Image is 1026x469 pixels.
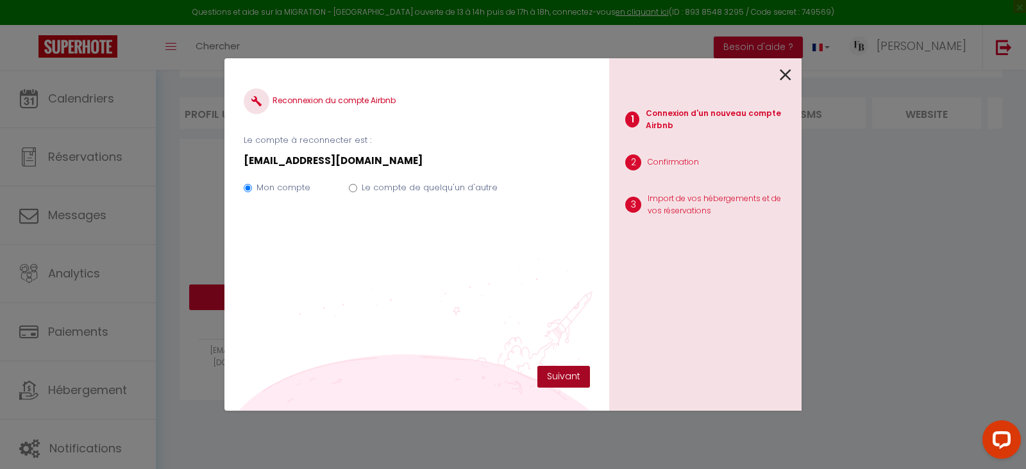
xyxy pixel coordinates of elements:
[972,415,1026,469] iframe: LiveChat chat widget
[625,197,641,213] span: 3
[244,153,590,169] p: [EMAIL_ADDRESS][DOMAIN_NAME]
[537,366,590,388] button: Suivant
[256,181,310,194] label: Mon compte
[648,156,699,169] p: Confirmation
[625,111,639,128] span: 1
[244,88,590,114] h4: Reconnexion du compte Airbnb
[625,154,641,170] span: 2
[646,108,791,132] p: Connexion d'un nouveau compte Airbnb
[648,193,791,217] p: Import de vos hébergements et de vos réservations
[362,181,498,194] label: Le compte de quelqu'un d'autre
[244,134,590,147] p: Le compte à reconnecter est :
